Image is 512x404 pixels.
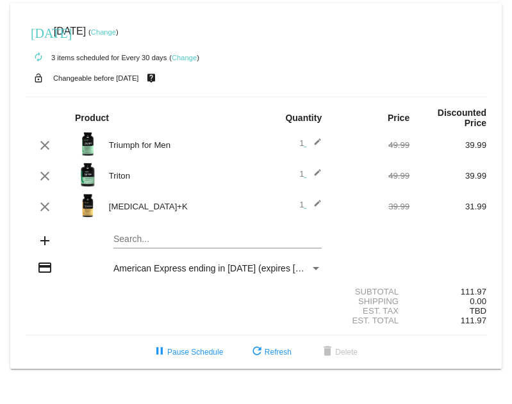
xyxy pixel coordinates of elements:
[388,113,409,123] strong: Price
[169,54,199,61] small: ( )
[409,287,486,296] div: 111.97
[75,162,101,188] img: Image-1-Carousel-Triton-Transp.png
[152,348,223,357] span: Pause Schedule
[299,200,322,209] span: 1
[103,202,256,211] div: [MEDICAL_DATA]+K
[333,140,409,150] div: 49.99
[239,341,302,364] button: Refresh
[75,131,101,157] img: Image-1-Triumph_carousel-front-transp.png
[285,113,322,123] strong: Quantity
[37,260,53,275] mat-icon: credit_card
[306,199,322,214] mat-icon: edit
[75,193,101,218] img: Image-1-Carousel-Vitamin-DK-Photoshoped-1000x1000-1.png
[37,199,53,214] mat-icon: clear
[333,296,409,306] div: Shipping
[37,138,53,153] mat-icon: clear
[409,171,486,181] div: 39.99
[470,296,486,306] span: 0.00
[113,263,322,273] mat-select: Payment Method
[461,316,486,325] span: 111.97
[333,171,409,181] div: 49.99
[37,233,53,248] mat-icon: add
[91,28,116,36] a: Change
[249,344,265,360] mat-icon: refresh
[306,168,322,184] mat-icon: edit
[142,341,233,364] button: Pause Schedule
[31,50,46,65] mat-icon: autorenew
[333,316,409,325] div: Est. Total
[409,202,486,211] div: 31.99
[31,70,46,86] mat-icon: lock_open
[113,263,392,273] span: American Express ending in [DATE] (expires [CREDIT_CARD_DATA])
[320,348,358,357] span: Delete
[26,54,167,61] small: 3 items scheduled for Every 30 days
[320,344,335,360] mat-icon: delete
[306,138,322,153] mat-icon: edit
[333,306,409,316] div: Est. Tax
[470,306,486,316] span: TBD
[103,171,256,181] div: Triton
[249,348,292,357] span: Refresh
[103,140,256,150] div: Triumph for Men
[333,202,409,211] div: 39.99
[333,287,409,296] div: Subtotal
[299,138,322,148] span: 1
[152,344,167,360] mat-icon: pause
[144,70,159,86] mat-icon: live_help
[409,140,486,150] div: 39.99
[37,168,53,184] mat-icon: clear
[438,108,486,128] strong: Discounted Price
[310,341,368,364] button: Delete
[113,234,322,245] input: Search...
[75,113,109,123] strong: Product
[53,74,139,82] small: Changeable before [DATE]
[172,54,197,61] a: Change
[299,169,322,179] span: 1
[88,28,119,36] small: ( )
[31,24,46,40] mat-icon: [DATE]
